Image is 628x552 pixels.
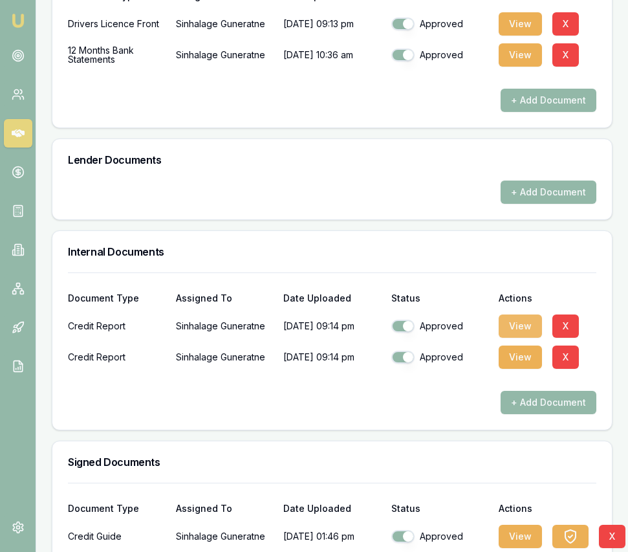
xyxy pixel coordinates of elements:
[499,43,542,67] button: View
[176,313,274,339] p: Sinhalage Guneratne
[68,524,166,549] div: Credit Guide
[283,344,381,370] p: [DATE] 09:14 pm
[501,89,596,112] button: + Add Document
[283,294,381,303] div: Date Uploaded
[599,525,625,548] button: X
[391,530,489,543] div: Approved
[499,525,542,548] button: View
[391,17,489,30] div: Approved
[176,294,274,303] div: Assigned To
[552,12,579,36] button: X
[391,294,489,303] div: Status
[176,524,274,549] p: Sinhalage Guneratne
[391,49,489,61] div: Approved
[68,504,166,513] div: Document Type
[391,351,489,364] div: Approved
[552,315,579,338] button: X
[283,504,381,513] div: Date Uploaded
[176,504,274,513] div: Assigned To
[391,320,489,333] div: Approved
[283,42,381,68] p: [DATE] 10:36 am
[68,344,166,370] div: Credit Report
[68,11,166,37] div: Drivers Licence Front
[501,391,596,414] button: + Add Document
[68,294,166,303] div: Document Type
[68,457,596,467] h3: Signed Documents
[283,524,381,549] p: [DATE] 01:46 pm
[499,346,542,369] button: View
[10,13,26,28] img: emu-icon-u.png
[283,313,381,339] p: [DATE] 09:14 pm
[176,11,274,37] p: Sinhalage Guneratne
[499,12,542,36] button: View
[499,504,596,513] div: Actions
[499,315,542,338] button: View
[68,155,596,165] h3: Lender Documents
[68,247,596,257] h3: Internal Documents
[176,344,274,370] p: Sinhalage Guneratne
[176,42,274,68] p: Sinhalage Guneratne
[68,313,166,339] div: Credit Report
[552,43,579,67] button: X
[68,42,166,68] div: 12 Months Bank Statements
[499,294,596,303] div: Actions
[391,504,489,513] div: Status
[501,181,596,204] button: + Add Document
[283,11,381,37] p: [DATE] 09:13 pm
[552,346,579,369] button: X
